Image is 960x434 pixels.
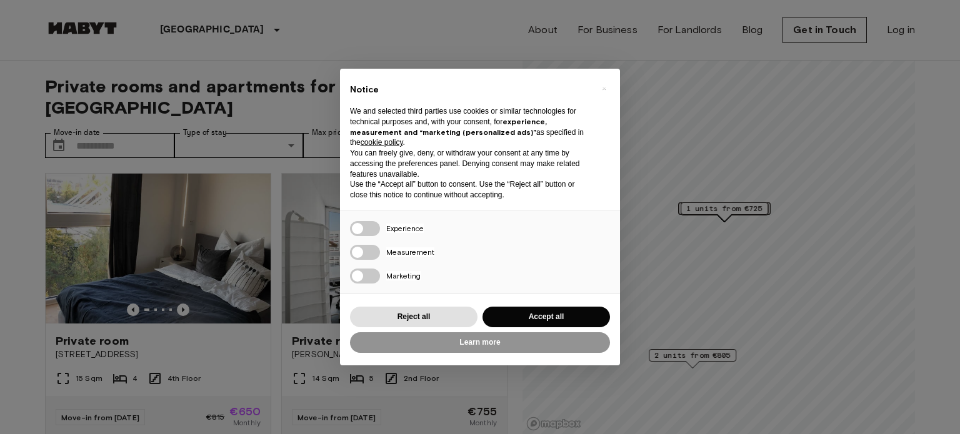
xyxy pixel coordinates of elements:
[594,79,614,99] button: Close this notice
[482,307,610,327] button: Accept all
[350,332,610,353] button: Learn more
[350,307,477,327] button: Reject all
[386,271,421,280] span: Marketing
[386,224,424,233] span: Experience
[350,106,590,148] p: We and selected third parties use cookies or similar technologies for technical purposes and, wit...
[350,117,547,137] strong: experience, measurement and “marketing (personalized ads)”
[350,179,590,200] p: Use the “Accept all” button to consent. Use the “Reject all” button or close this notice to conti...
[350,84,590,96] h2: Notice
[361,138,403,147] a: cookie policy
[386,247,434,257] span: Measurement
[602,81,606,96] span: ×
[350,148,590,179] p: You can freely give, deny, or withdraw your consent at any time by accessing the preferences pane...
